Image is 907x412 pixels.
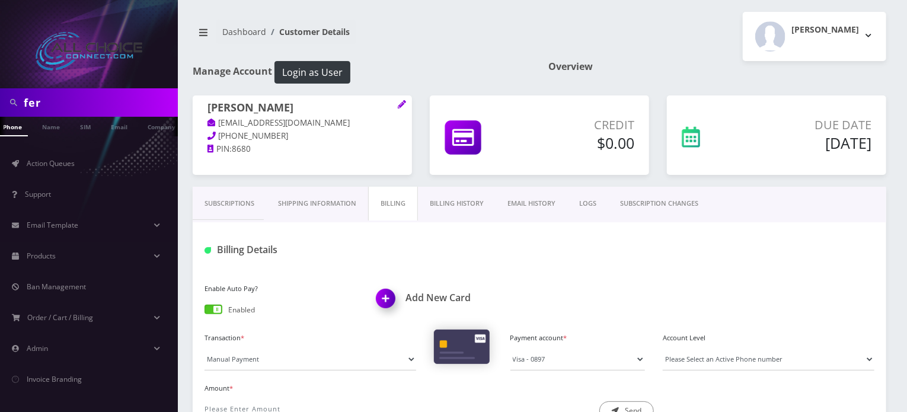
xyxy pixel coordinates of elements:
[205,244,416,255] h1: Billing Details
[496,187,567,221] a: EMAIL HISTORY
[205,284,359,294] label: Enable Auto Pay?
[193,187,266,221] a: Subscriptions
[274,61,350,84] button: Login as User
[205,333,416,343] label: Transaction
[28,312,94,322] span: Order / Cart / Billing
[531,134,634,152] h5: $0.00
[25,189,51,199] span: Support
[791,25,859,35] h2: [PERSON_NAME]
[27,158,75,168] span: Action Queues
[27,282,86,292] span: Ban Management
[193,61,531,84] h1: Manage Account
[205,384,416,394] label: Amount
[751,116,871,134] p: Due Date
[207,143,232,155] a: PIN:
[376,292,531,304] h1: Add New Card
[205,247,211,254] img: Billing Details
[272,65,350,78] a: Login as User
[232,143,251,154] span: 8680
[228,305,255,315] p: Enabled
[222,26,266,37] a: Dashboard
[36,117,66,135] a: Name
[548,61,886,72] h1: Overview
[266,187,368,221] a: Shipping Information
[74,117,97,135] a: SIM
[207,101,397,116] h1: [PERSON_NAME]
[27,343,48,353] span: Admin
[27,374,82,384] span: Invoice Branding
[27,220,78,230] span: Email Template
[608,187,710,221] a: SUBSCRIPTION CHANGES
[27,251,56,261] span: Products
[510,333,646,343] label: Payment account
[368,187,418,221] a: Billing
[207,117,350,129] a: [EMAIL_ADDRESS][DOMAIN_NAME]
[663,333,874,343] label: Account Level
[567,187,608,221] a: LOGS
[743,12,886,61] button: [PERSON_NAME]
[105,117,133,135] a: Email
[751,134,871,152] h5: [DATE]
[376,292,531,304] a: Add New CardAdd New Card
[36,32,142,71] img: All Choice Connect
[142,117,181,135] a: Company
[219,130,289,141] span: [PHONE_NUMBER]
[371,285,405,320] img: Add New Card
[24,91,175,114] input: Search in Company
[193,20,531,53] nav: breadcrumb
[266,25,350,38] li: Customer Details
[531,116,634,134] p: Credit
[418,187,496,221] a: Billing History
[434,330,490,364] img: Cards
